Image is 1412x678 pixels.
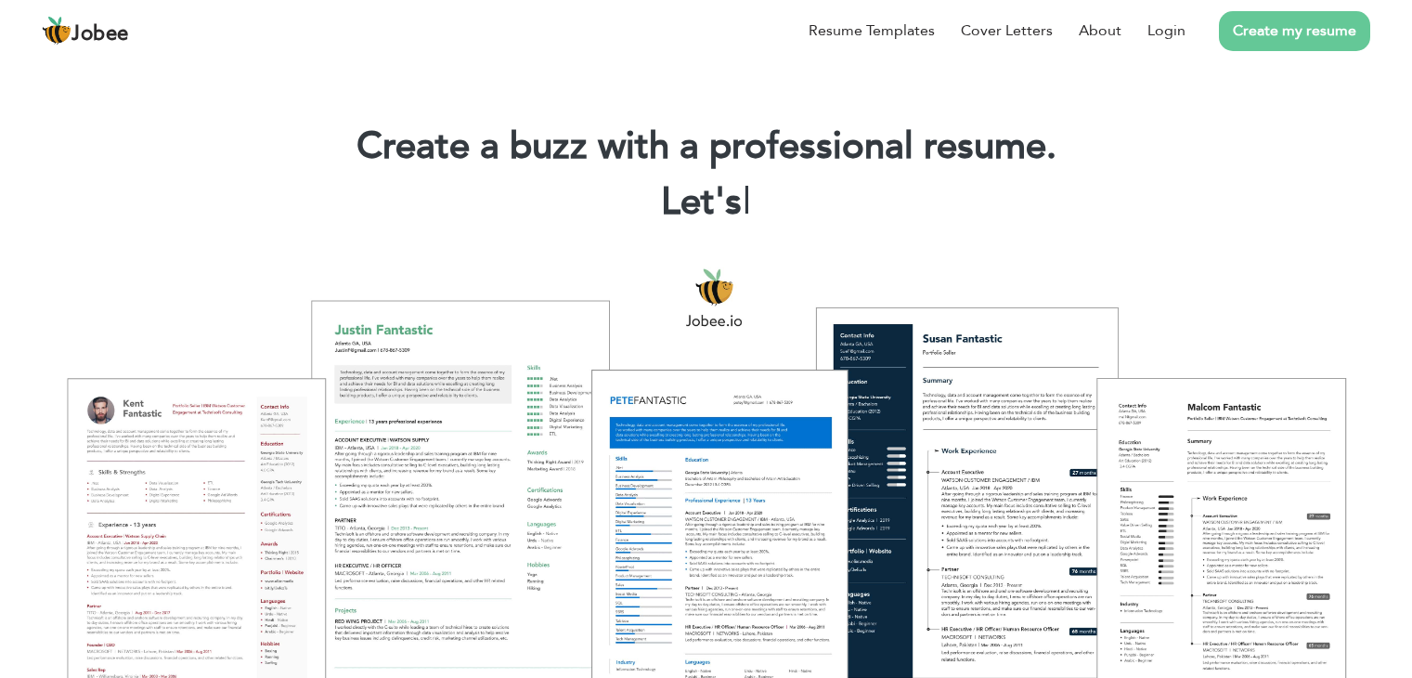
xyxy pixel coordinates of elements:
a: Create my resume [1219,11,1370,51]
a: About [1079,20,1121,42]
a: Login [1147,20,1185,42]
span: Jobee [71,24,129,45]
h2: Let's [28,178,1384,227]
a: Resume Templates [809,20,935,42]
a: Cover Letters [961,20,1053,42]
span: | [743,176,751,228]
img: jobee.io [42,16,71,46]
a: Jobee [42,16,129,46]
h1: Create a buzz with a professional resume. [28,123,1384,171]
